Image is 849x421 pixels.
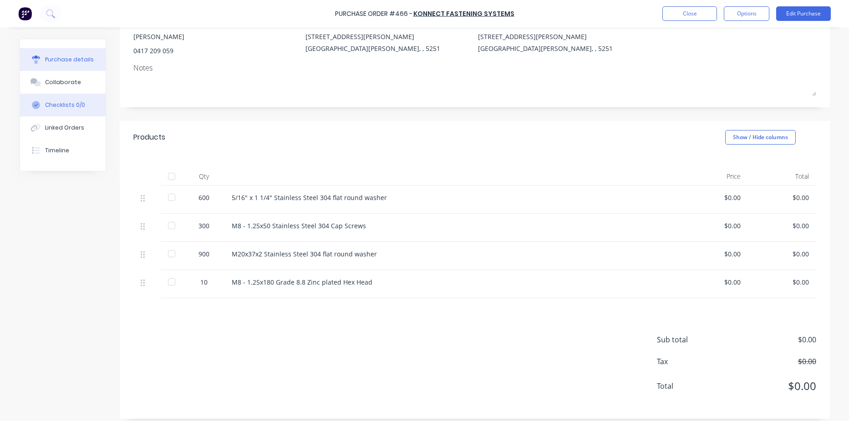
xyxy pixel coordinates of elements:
div: Checklists 0/0 [45,101,85,109]
div: 10 [191,277,217,287]
div: $0.00 [755,249,809,259]
div: Purchase details [45,55,94,64]
div: Qty [183,167,224,185]
div: [GEOGRAPHIC_DATA][PERSON_NAME], , 5251 [478,44,613,53]
div: Products [133,132,165,143]
button: Linked Orders [20,116,106,139]
button: Options [724,6,769,21]
button: Collaborate [20,71,106,94]
button: Edit Purchase [776,6,831,21]
button: Timeline [20,139,106,162]
button: Purchase details [20,48,106,71]
div: $0.00 [687,193,741,202]
div: Linked Orders [45,124,84,132]
a: Konnect Fastening Systems [413,9,514,18]
button: Checklists 0/0 [20,94,106,116]
div: $0.00 [687,249,741,259]
div: Collaborate [45,78,81,86]
div: [GEOGRAPHIC_DATA][PERSON_NAME], , 5251 [305,44,440,53]
div: $0.00 [755,277,809,287]
span: $0.00 [725,378,816,394]
img: Factory [18,7,32,20]
button: Close [662,6,717,21]
div: [PERSON_NAME] [133,32,184,41]
div: $0.00 [755,221,809,231]
div: M20x37x2 Stainless Steel 304 flat round washer [232,249,672,259]
span: Sub total [657,334,725,345]
div: M8 - 1.25x180 Grade 8.8 Zinc plated Hex Head [232,277,672,287]
div: $0.00 [687,221,741,231]
div: Timeline [45,146,69,155]
div: M8 - 1.25x50 Stainless Steel 304 Cap Screws [232,221,672,231]
div: [STREET_ADDRESS][PERSON_NAME] [305,32,440,41]
div: 900 [191,249,217,259]
div: Purchase Order #466 - [335,9,412,19]
div: 5/16" x 1 1/4" Stainless Steel 304 flat round washer [232,193,672,202]
div: 0417 209 059 [133,46,184,55]
span: Total [657,381,725,391]
span: $0.00 [725,356,816,367]
div: $0.00 [687,277,741,287]
div: 600 [191,193,217,202]
div: $0.00 [755,193,809,202]
span: $0.00 [725,334,816,345]
span: Tax [657,356,725,367]
div: Price [680,167,748,185]
div: [STREET_ADDRESS][PERSON_NAME] [478,32,613,41]
div: Notes [133,62,816,73]
button: Show / Hide columns [725,130,796,145]
div: Total [748,167,816,185]
div: 300 [191,221,217,231]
